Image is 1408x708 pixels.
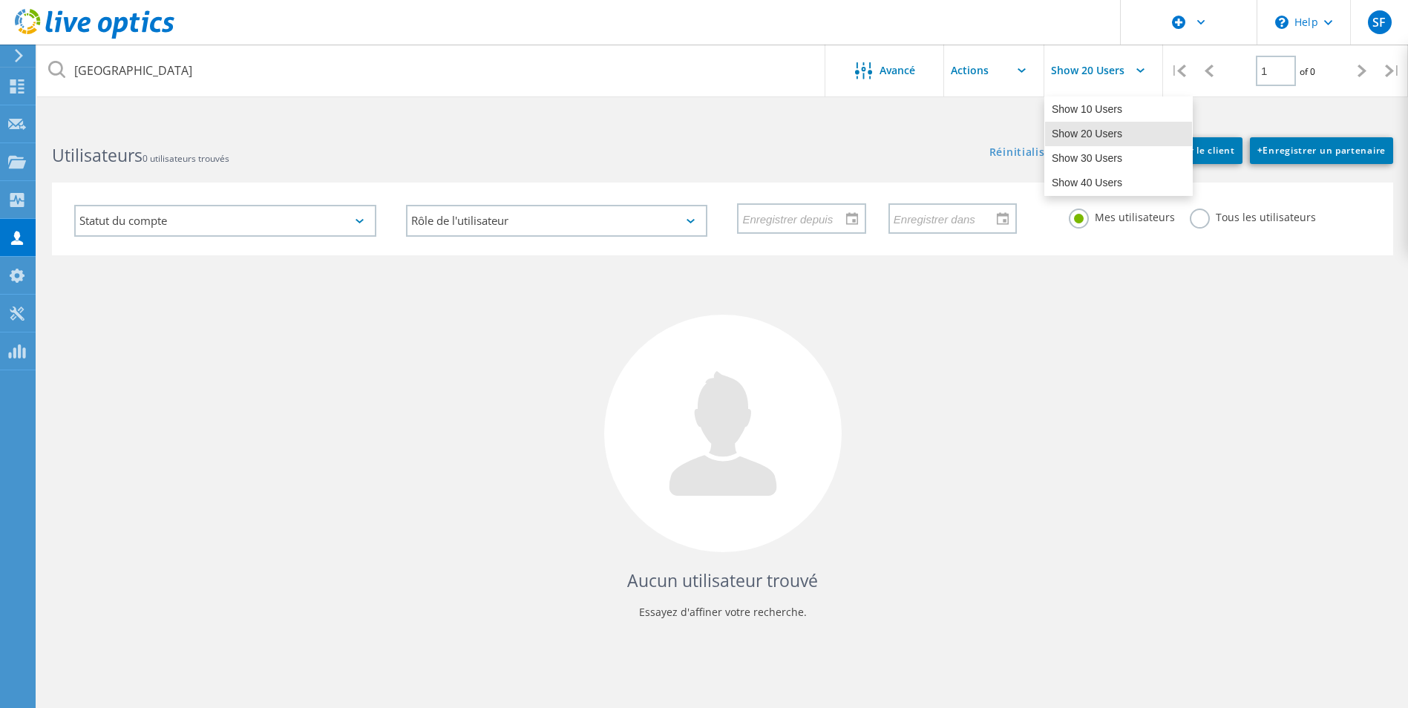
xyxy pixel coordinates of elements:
[880,65,915,76] span: Avancé
[143,152,229,165] span: 0 utilisateurs trouvés
[1134,144,1234,157] span: Enregistrer le client
[1250,137,1393,164] a: +Enregistrer un partenaire
[1163,45,1193,97] div: |
[1190,209,1316,223] label: Tous les utilisateurs
[406,205,708,237] div: Rôle de l'utilisateur
[67,568,1378,593] h4: Aucun utilisateur trouvé
[1045,97,1192,122] div: Show 10 Users
[739,204,854,232] input: Enregistrer depuis
[1300,65,1315,78] span: of 0
[67,600,1378,624] p: Essayez d'affiner votre recherche.
[1257,144,1263,157] b: +
[890,204,1005,232] input: Enregistrer dans
[1275,16,1289,29] svg: \n
[1378,45,1408,97] div: |
[1372,16,1386,28] span: SF
[1045,122,1192,146] div: Show 20 Users
[74,205,376,237] div: Statut du compte
[1045,171,1192,195] div: Show 40 Users
[989,147,1113,160] a: Réinitialiser les filtres
[1069,209,1175,223] label: Mes utilisateurs
[1257,144,1386,157] span: Enregistrer un partenaire
[1045,146,1192,171] div: Show 30 Users
[52,143,143,167] b: Utilisateurs
[37,45,826,96] input: Rechercher des utilisateurs par nom, e-mail, société, etc.
[15,31,174,42] a: Live Optics Dashboard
